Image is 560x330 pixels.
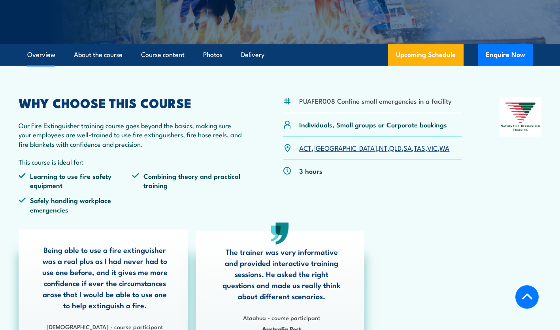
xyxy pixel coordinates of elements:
[299,143,311,152] a: ACT
[500,97,541,137] img: Nationally Recognised Training logo.
[379,143,387,152] a: NT
[19,121,245,148] p: Our Fire Extinguisher training course goes beyond the basics, making sure your employees are well...
[74,44,123,65] a: About the course
[299,120,447,129] p: Individuals, Small groups or Corporate bookings
[313,143,377,152] a: [GEOGRAPHIC_DATA]
[241,44,264,65] a: Delivery
[141,44,185,65] a: Course content
[132,171,245,190] li: Combining theory and practical training
[414,143,425,152] a: TAS
[243,313,320,322] strong: Ataahua - course participant
[42,244,168,311] p: Being able to use a fire extinguisher was a real plus as I had never had to use one before, and i...
[388,44,464,66] a: Upcoming Schedule
[203,44,222,65] a: Photos
[299,143,449,152] p: , , , , , , ,
[19,171,132,190] li: Learning to use fire safety equipment
[427,143,437,152] a: VIC
[404,143,412,152] a: SA
[299,96,452,105] li: PUAFER008 Confine small emergencies in a facility
[27,44,55,65] a: Overview
[19,157,245,166] p: This course is ideal for:
[19,97,245,108] h2: WHY CHOOSE THIS COURSE
[19,195,132,214] li: Safely handling workplace emergencies
[439,143,449,152] a: WA
[219,246,345,302] p: The trainer was very informative and provided interactive training sessions. He asked the right q...
[389,143,402,152] a: QLD
[478,44,533,66] button: Enquire Now
[299,166,322,175] p: 3 hours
